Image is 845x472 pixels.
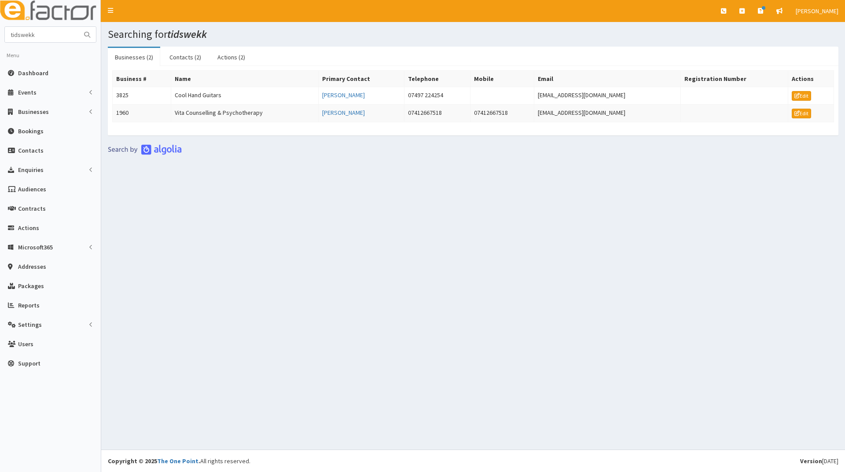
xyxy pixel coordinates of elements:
th: Name [171,71,318,87]
a: Contacts (2) [162,48,208,66]
td: Vita Counselling & Psychotherapy [171,104,318,122]
span: Packages [18,282,44,290]
span: Microsoft365 [18,243,53,251]
span: Audiences [18,185,46,193]
span: Businesses [18,108,49,116]
td: 3825 [113,87,171,105]
span: Contracts [18,205,46,212]
td: Cool Hand Guitars [171,87,318,105]
td: 07412667518 [404,104,470,122]
span: Dashboard [18,69,48,77]
b: Version [800,457,822,465]
a: The One Point [157,457,198,465]
strong: Copyright © 2025 . [108,457,200,465]
td: 1960 [113,104,171,122]
i: tidswekk [167,27,207,41]
td: 07497 224254 [404,87,470,105]
th: Business # [113,71,171,87]
td: 07412667518 [470,104,534,122]
span: Bookings [18,127,44,135]
span: Enquiries [18,166,44,174]
span: Support [18,359,40,367]
h1: Searching for [108,29,838,40]
a: [PERSON_NAME] [322,109,365,117]
th: Mobile [470,71,534,87]
span: [PERSON_NAME] [796,7,838,15]
td: [EMAIL_ADDRESS][DOMAIN_NAME] [534,104,681,122]
div: [DATE] [800,457,838,465]
th: Email [534,71,681,87]
th: Telephone [404,71,470,87]
a: Edit [792,91,811,101]
span: Actions [18,224,39,232]
a: [PERSON_NAME] [322,91,365,99]
th: Primary Contact [319,71,404,87]
span: Addresses [18,263,46,271]
img: search-by-algolia-light-background.png [108,144,182,155]
a: Businesses (2) [108,48,160,66]
a: Edit [792,109,811,118]
footer: All rights reserved. [101,450,845,472]
th: Registration Number [681,71,788,87]
span: Settings [18,321,42,329]
span: Reports [18,301,40,309]
span: Events [18,88,37,96]
a: Actions (2) [210,48,252,66]
th: Actions [788,71,834,87]
td: [EMAIL_ADDRESS][DOMAIN_NAME] [534,87,681,105]
span: Contacts [18,146,44,154]
span: Users [18,340,33,348]
input: Search... [5,27,79,42]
